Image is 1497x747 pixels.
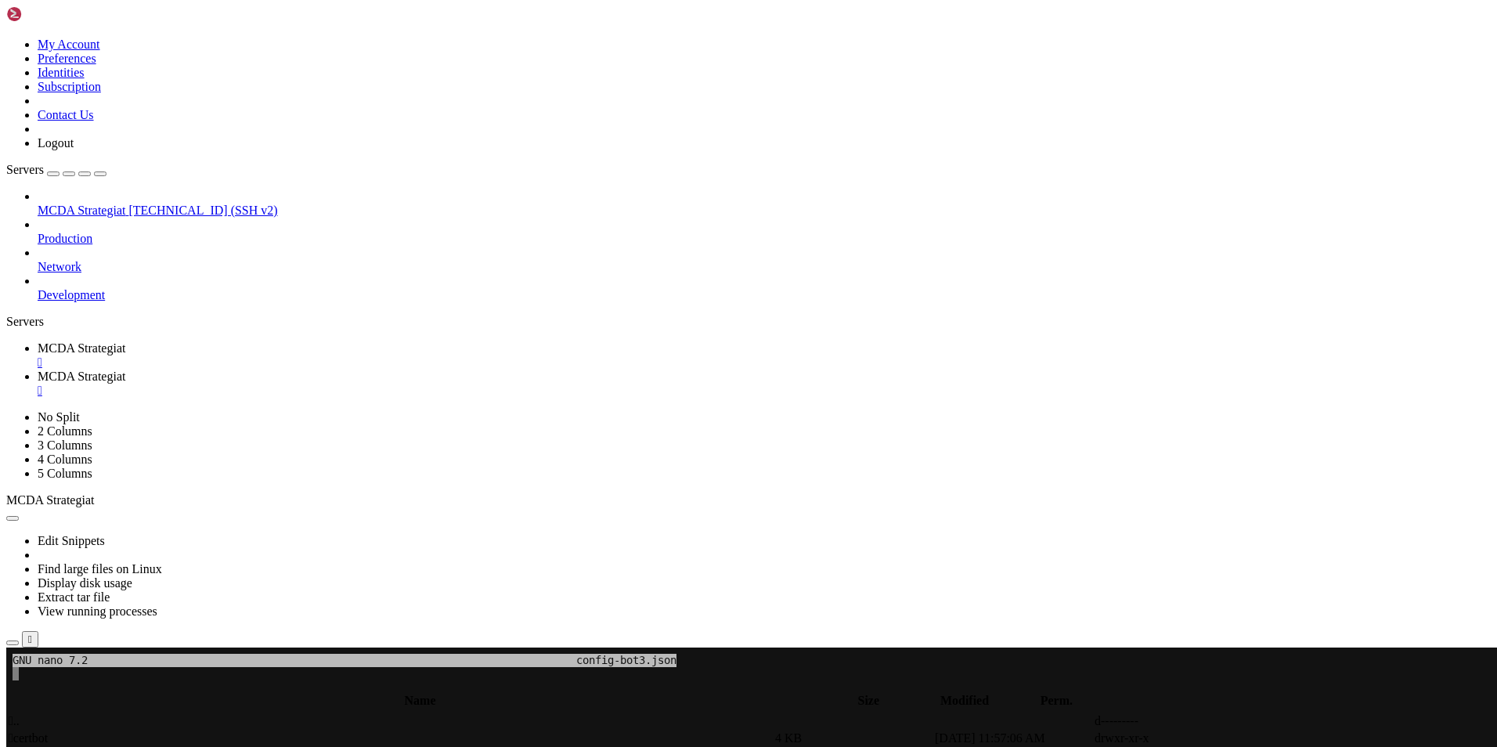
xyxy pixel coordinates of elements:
[834,693,903,709] th: Size: activate to sort column ascending
[38,410,80,424] a: No Split
[38,246,1491,274] li: Network
[6,6,96,22] img: Shellngn
[38,260,81,273] span: Network
[38,52,96,65] a: Preferences
[38,136,74,150] a: Logout
[38,467,92,480] a: 5 Columns
[6,619,19,632] span: ^G
[6,6,670,20] span: GNU nano 7.2 config-bot3.json
[564,605,664,619] span: [ Read 0 lines ]
[38,341,1491,370] a: MCDA Strategiat
[128,204,277,217] span: [TECHNICAL_ID] (SSH v2)
[9,714,20,727] span: ..
[9,731,13,745] span: 
[38,80,101,93] a: Subscription
[6,632,1293,645] x-row: Exit Read File Replace Paste Justify Go To Line Redo Copy Where Was Next Forward
[44,632,56,645] span: ^R
[520,619,539,632] span: M-Q
[6,493,94,507] span: MCDA Strategiat
[38,453,92,466] a: 4 Columns
[8,693,832,709] th: Name: activate to sort column descending
[38,189,1491,218] li: MCDA Strategiat [TECHNICAL_ID] (SSH v2)
[1094,731,1252,746] td: drwxr-xr-x
[38,288,105,301] span: Development
[904,693,1024,709] th: Modified: activate to sort column ascending
[38,204,125,217] span: MCDA Strategiat
[44,619,56,632] span: ^O
[38,590,110,604] a: Extract tar file
[1026,693,1088,709] th: Perm.: activate to sort column ascending
[28,633,32,645] div: 
[113,619,125,632] span: ^W
[38,534,105,547] a: Edit Snippets
[38,66,85,79] a: Identities
[269,632,282,645] span: ^/
[38,438,92,452] a: 3 Columns
[774,731,932,746] td: 4 KB
[38,370,1491,398] a: MCDA Strategiat
[113,632,125,645] span: ^\
[213,632,225,645] span: ^J
[6,163,44,176] span: Servers
[9,714,13,727] span: 
[263,619,276,632] span: ^C
[38,370,125,383] span: MCDA Strategiat
[38,341,125,355] span: MCDA Strategiat
[38,108,94,121] a: Contact Us
[344,632,363,645] span: M-E
[22,631,38,648] button: 
[1094,713,1252,729] td: d---------
[6,163,106,176] a: Servers
[438,619,457,632] span: M-]
[38,355,1491,370] a: 
[589,619,601,632] span: ^B
[38,288,1491,302] a: Development
[38,232,1491,246] a: Production
[370,619,388,632] span: M-A
[6,20,13,33] div: (0, 1)
[169,632,182,645] span: ^U
[38,38,100,51] a: My Account
[175,619,188,632] span: ^K
[38,218,1491,246] li: Production
[38,204,1491,218] a: MCDA Strategiat [TECHNICAL_ID] (SSH v2)
[501,632,520,645] span: M-W
[38,384,1491,398] a: 
[388,632,407,645] span: M-6
[38,604,157,618] a: View running processes
[38,424,92,438] a: 2 Columns
[934,731,1092,746] td: [DATE] 11:57:06 AM
[38,274,1491,302] li: Development
[38,260,1491,274] a: Network
[6,315,1491,329] div: Servers
[9,731,48,745] span: certbot
[38,232,92,245] span: Production
[326,619,344,632] span: M-U
[545,632,557,645] span: ^F
[6,619,1293,632] x-row: Help Write Out Where Is Cut Execute Location Undo Set Mark To Bracket Previous Back
[38,562,162,576] a: Find large files on Linux
[207,619,219,632] span: ^T
[38,576,132,590] a: Display disk usage
[6,632,19,645] span: ^X
[432,632,445,645] span: ^Q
